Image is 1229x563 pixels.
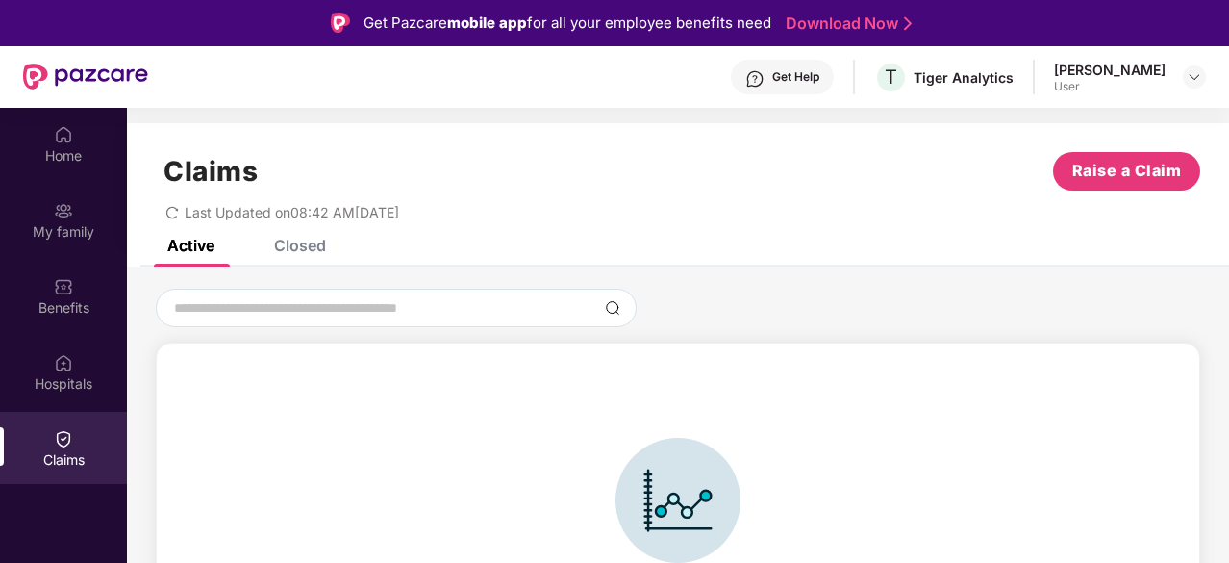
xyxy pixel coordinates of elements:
img: svg+xml;base64,PHN2ZyBpZD0iSG9tZSIgeG1sbnM9Imh0dHA6Ly93d3cudzMub3JnLzIwMDAvc3ZnIiB3aWR0aD0iMjAiIG... [54,125,73,144]
span: T [885,65,897,89]
img: svg+xml;base64,PHN2ZyBpZD0iRHJvcGRvd24tMzJ4MzIiIHhtbG5zPSJodHRwOi8vd3d3LnczLm9yZy8yMDAwL3N2ZyIgd2... [1187,69,1202,85]
img: svg+xml;base64,PHN2ZyBpZD0iU2VhcmNoLTMyeDMyIiB4bWxucz0iaHR0cDovL3d3dy53My5vcmcvMjAwMC9zdmciIHdpZH... [605,300,620,316]
span: Raise a Claim [1072,159,1182,183]
button: Raise a Claim [1053,152,1200,191]
img: svg+xml;base64,PHN2ZyBpZD0iSWNvbl9DbGFpbSIgZGF0YS1uYW1lPSJJY29uIENsYWltIiB4bWxucz0iaHR0cDovL3d3dy... [615,438,740,563]
span: Last Updated on 08:42 AM[DATE] [185,204,399,220]
img: svg+xml;base64,PHN2ZyBpZD0iSGVscC0zMngzMiIgeG1sbnM9Imh0dHA6Ly93d3cudzMub3JnLzIwMDAvc3ZnIiB3aWR0aD... [745,69,765,89]
img: Stroke [904,13,912,34]
h1: Claims [163,155,258,188]
span: redo [165,204,179,220]
img: svg+xml;base64,PHN2ZyB3aWR0aD0iMjAiIGhlaWdodD0iMjAiIHZpZXdCb3g9IjAgMCAyMCAyMCIgZmlsbD0ibm9uZSIgeG... [54,201,73,220]
img: svg+xml;base64,PHN2ZyBpZD0iQ2xhaW0iIHhtbG5zPSJodHRwOi8vd3d3LnczLm9yZy8yMDAwL3N2ZyIgd2lkdGg9IjIwIi... [54,429,73,448]
div: User [1054,79,1166,94]
img: Logo [331,13,350,33]
div: [PERSON_NAME] [1054,61,1166,79]
a: Download Now [786,13,906,34]
div: Get Pazcare for all your employee benefits need [364,12,771,35]
div: Active [167,236,214,255]
div: Tiger Analytics [914,68,1014,87]
img: svg+xml;base64,PHN2ZyBpZD0iSG9zcGl0YWxzIiB4bWxucz0iaHR0cDovL3d3dy53My5vcmcvMjAwMC9zdmciIHdpZHRoPS... [54,353,73,372]
img: svg+xml;base64,PHN2ZyBpZD0iQmVuZWZpdHMiIHhtbG5zPSJodHRwOi8vd3d3LnczLm9yZy8yMDAwL3N2ZyIgd2lkdGg9Ij... [54,277,73,296]
div: Closed [274,236,326,255]
img: New Pazcare Logo [23,64,148,90]
div: Get Help [772,69,819,85]
strong: mobile app [447,13,527,32]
